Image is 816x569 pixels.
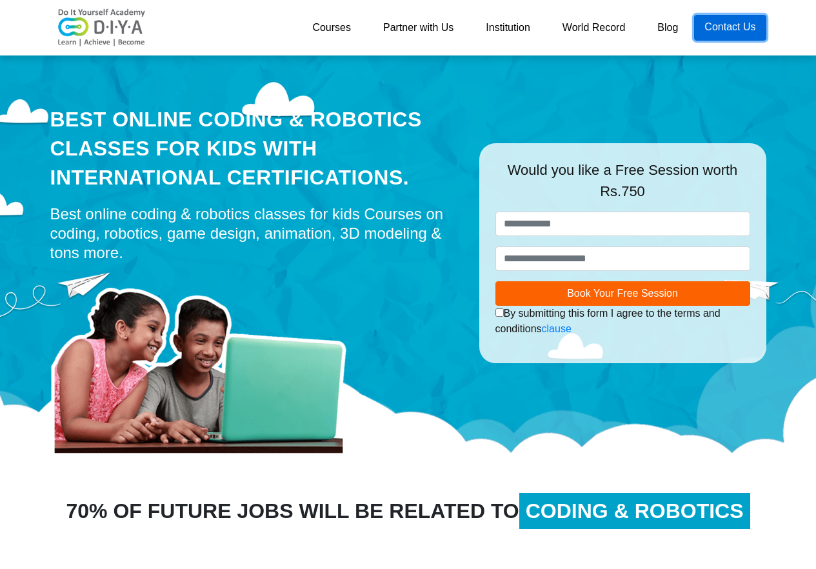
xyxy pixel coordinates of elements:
a: Partner with Us [367,15,470,41]
span: Book Your Free Session [567,288,678,299]
a: Contact Us [694,15,766,41]
img: home-prod.png [50,269,360,456]
a: Courses [296,15,367,41]
a: Blog [641,15,694,41]
button: Book Your Free Session [495,281,750,306]
div: Best online coding & robotics classes for kids Courses on coding, robotics, game design, animatio... [50,205,460,263]
a: World Record [546,15,642,41]
div: Best Online Coding & Robotics Classes for kids with International Certifications. [50,105,460,192]
img: logo-v2.png [50,8,154,47]
div: Would you like a Free Session worth Rs.750 [495,159,750,212]
span: CODING & ROBOTICS [519,493,750,529]
div: 70% OF FUTURE JOBS WILL BE RELATED TO [41,495,776,526]
a: Institution [470,15,546,41]
div: By submitting this form I agree to the terms and conditions [495,306,750,337]
a: clause [542,323,572,334]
